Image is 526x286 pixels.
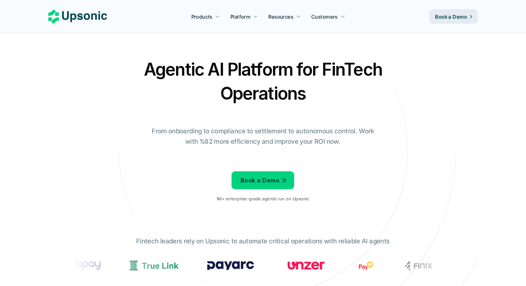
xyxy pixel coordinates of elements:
[147,126,379,147] p: From onboarding to compliance to settlement to autonomous control. Work with %82 more efficiency ...
[138,57,388,105] h2: Agentic AI Platform for FinTech Operations
[187,10,224,23] a: Products
[311,13,338,20] p: Customers
[230,13,250,20] p: Platform
[268,13,293,20] p: Resources
[136,236,390,247] p: Fintech leaders rely on Upsonic to automate critical operations with reliable AI agents
[216,196,309,201] p: 1M+ enterprise-grade agents run on Upsonic
[191,13,213,20] p: Products
[232,171,294,189] a: Book a Demo
[240,175,279,186] p: Book a Demo
[435,13,467,20] p: Book a Demo
[429,9,478,24] a: Book a Demo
